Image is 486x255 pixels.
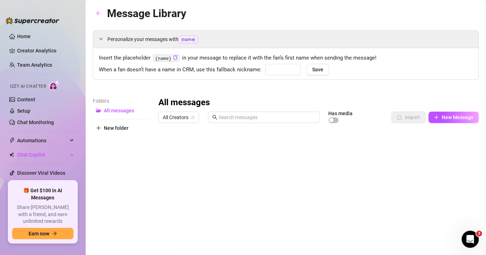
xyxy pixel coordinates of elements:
span: {name} [178,36,198,44]
button: New folder [93,122,150,134]
span: All messages [104,108,134,113]
span: arrow-right [52,231,57,236]
a: Content [17,97,35,102]
span: Earn now [29,231,49,236]
iframe: Intercom live chat [462,231,479,248]
div: Personalize your messages with{name} [93,31,479,48]
a: Discover Viral Videos [17,170,65,176]
span: 3 [476,231,482,236]
img: Chat Copilot [9,152,14,157]
span: team [191,115,195,119]
input: Search messages [219,113,315,121]
a: Setup [17,108,30,114]
span: Chat Copilot [17,149,68,160]
span: plus [96,126,101,131]
span: Share [PERSON_NAME] with a friend, and earn unlimited rewards [12,204,74,225]
a: Creator Analytics [17,45,74,56]
span: When a fan doesn’t have a name in CRM, use this fallback nickname: [99,66,262,74]
button: Click to Copy [173,55,178,61]
button: Earn nowarrow-right [12,228,74,239]
a: Home [17,34,31,39]
span: Save [312,67,323,72]
article: Has media [329,111,353,116]
article: Message Library [107,5,186,22]
button: New Message [429,112,479,123]
span: Automations [17,135,68,146]
span: 🎁 Get $100 in AI Messages [12,187,74,201]
span: New folder [104,125,128,131]
code: {name} [153,55,180,62]
article: Folders [93,97,150,105]
span: Izzy AI Chatter [10,83,46,90]
span: folder-open [96,108,101,113]
span: arrow-left [96,11,101,16]
button: Import [391,112,426,123]
a: Chat Monitoring [17,119,54,125]
img: logo-BBDzfeDw.svg [6,17,59,24]
span: Insert the placeholder in your message to replace it with the fan’s first name when sending the m... [99,54,473,62]
span: All Creators [163,112,195,123]
span: expanded [99,37,103,41]
span: copy [173,55,178,60]
img: AI Chatter [49,80,60,91]
button: All messages [93,105,150,116]
span: New Message [442,114,474,120]
span: plus [434,115,439,120]
span: search [212,115,217,120]
span: Personalize your messages with [107,35,473,44]
span: thunderbolt [9,138,15,143]
a: Team Analytics [17,62,52,68]
button: Save [307,64,329,75]
h3: All messages [158,97,210,108]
